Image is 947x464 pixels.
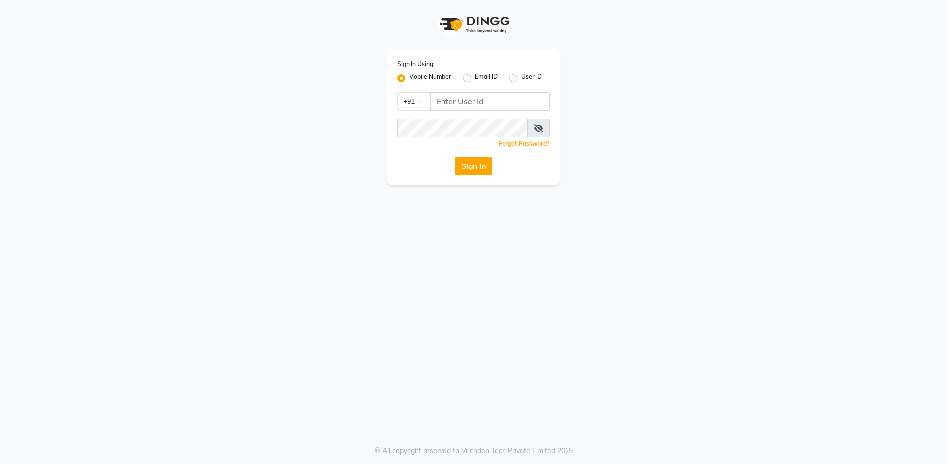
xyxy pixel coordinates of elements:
label: Mobile Number [409,72,451,84]
button: Sign In [455,157,492,175]
input: Username [430,92,550,111]
input: Username [397,119,528,137]
label: Email ID [475,72,498,84]
label: Sign In Using: [397,60,435,68]
a: Forgot Password? [499,140,550,147]
label: User ID [521,72,542,84]
img: logo1.svg [434,10,513,39]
